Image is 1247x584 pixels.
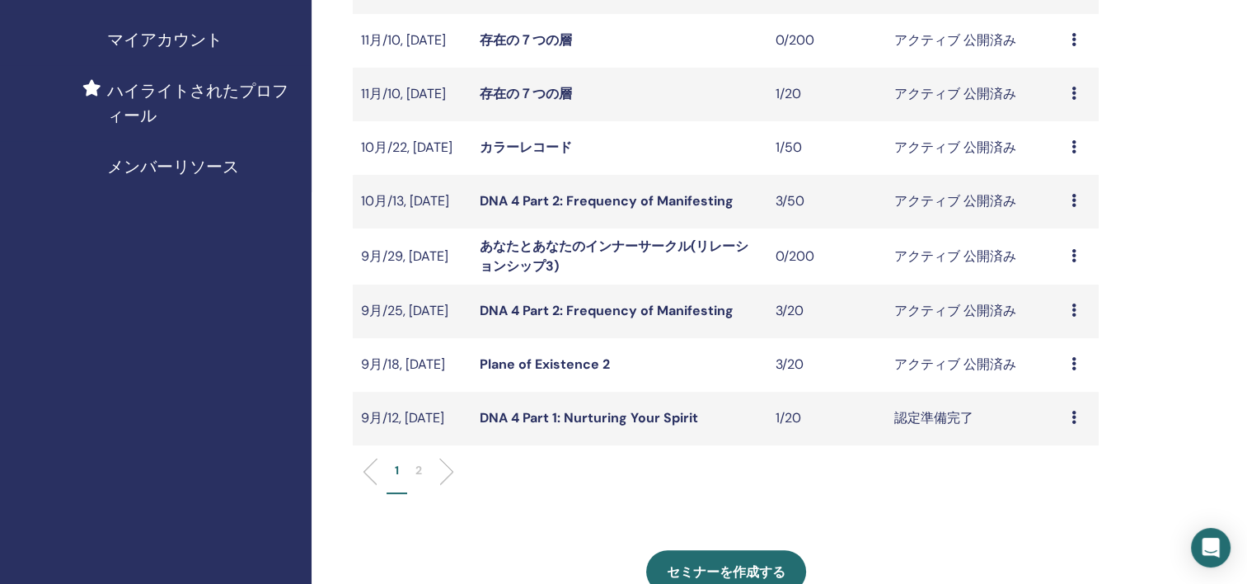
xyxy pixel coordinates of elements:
[767,121,886,175] td: 1/50
[885,121,1062,175] td: アクティブ 公開済み
[353,14,471,68] td: 11月/10, [DATE]
[885,68,1062,121] td: アクティブ 公開済み
[885,228,1062,285] td: アクティブ 公開済み
[767,392,886,445] td: 1/20
[767,175,886,228] td: 3/50
[353,121,471,175] td: 10月/22, [DATE]
[480,31,572,49] a: 存在の７つの層
[480,409,698,426] a: DNA 4 Part 1: Nurturing Your Spirit
[480,192,734,210] a: DNA 4 Part 2: Frequency of Manifesting
[107,78,298,128] span: ハイライトされたプロフィール
[480,238,748,275] a: あなたとあなたのインナーサークル(リレーションシップ3)
[395,462,399,479] p: 1
[885,14,1062,68] td: アクティブ 公開済み
[480,302,734,319] a: DNA 4 Part 2: Frequency of Manifesting
[767,338,886,392] td: 3/20
[767,14,886,68] td: 0/200
[667,563,785,581] span: セミナーを作成する
[767,228,886,285] td: 0/200
[107,154,239,179] span: メンバーリソース
[415,462,422,479] p: 2
[353,285,471,338] td: 9月/25, [DATE]
[353,392,471,445] td: 9月/12, [DATE]
[767,68,886,121] td: 1/20
[353,175,471,228] td: 10月/13, [DATE]
[1191,528,1231,568] div: Open Intercom Messenger
[767,285,886,338] td: 3/20
[885,285,1062,338] td: アクティブ 公開済み
[353,68,471,121] td: 11月/10, [DATE]
[353,338,471,392] td: 9月/18, [DATE]
[480,356,610,373] a: Plane of Existence 2
[885,175,1062,228] td: アクティブ 公開済み
[107,27,223,52] span: マイアカウント
[353,228,471,285] td: 9月/29, [DATE]
[480,139,572,156] a: カラーレコード
[480,85,572,102] a: 存在の７つの層
[885,392,1062,445] td: 認定準備完了
[885,338,1062,392] td: アクティブ 公開済み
